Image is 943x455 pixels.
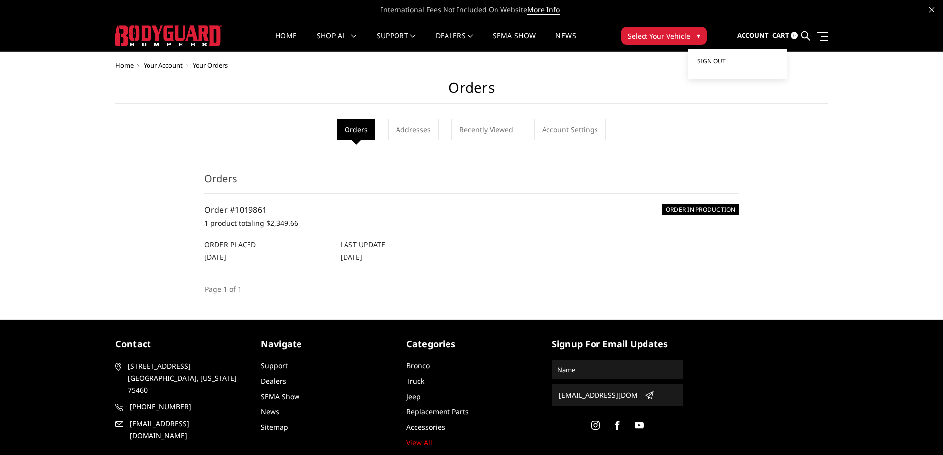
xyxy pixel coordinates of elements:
[555,32,576,51] a: News
[406,392,421,401] a: Jeep
[337,119,375,140] li: Orders
[406,438,432,447] a: View All
[115,337,246,351] h5: contact
[261,376,286,386] a: Dealers
[406,361,430,370] a: Bronco
[130,401,245,413] span: [PHONE_NUMBER]
[406,407,469,416] a: Replacement Parts
[115,61,134,70] a: Home
[737,22,769,49] a: Account
[128,360,243,396] span: [STREET_ADDRESS] [GEOGRAPHIC_DATA], [US_STATE] 75460
[553,362,681,378] input: Name
[406,376,424,386] a: Truck
[527,5,560,15] a: More Info
[115,401,246,413] a: [PHONE_NUMBER]
[552,337,683,351] h5: signup for email updates
[737,31,769,40] span: Account
[261,337,392,351] h5: Navigate
[204,283,242,295] li: Page 1 of 1
[261,361,288,370] a: Support
[662,204,739,215] h6: ORDER IN PRODUCTION
[261,392,299,401] a: SEMA Show
[377,32,416,51] a: Support
[406,422,445,432] a: Accessories
[204,239,330,250] h6: Order Placed
[115,25,222,46] img: BODYGUARD BUMPERS
[436,32,473,51] a: Dealers
[697,30,700,41] span: ▾
[261,407,279,416] a: News
[697,54,777,69] a: Sign out
[451,119,521,140] a: Recently Viewed
[628,31,690,41] span: Select Your Vehicle
[115,79,828,104] h1: Orders
[621,27,707,45] button: Select Your Vehicle
[317,32,357,51] a: shop all
[791,32,798,39] span: 0
[130,418,245,442] span: [EMAIL_ADDRESS][DOMAIN_NAME]
[697,57,726,65] span: Sign out
[261,422,288,432] a: Sitemap
[341,239,466,250] h6: Last Update
[115,418,246,442] a: [EMAIL_ADDRESS][DOMAIN_NAME]
[204,204,267,215] a: Order #1019861
[204,171,739,194] h3: Orders
[204,253,226,262] span: [DATE]
[555,387,641,403] input: Email
[275,32,297,51] a: Home
[144,61,183,70] a: Your Account
[534,119,606,140] a: Account Settings
[772,31,789,40] span: Cart
[204,217,739,229] p: 1 product totaling $2,349.66
[341,253,362,262] span: [DATE]
[193,61,228,70] span: Your Orders
[388,119,439,140] a: Addresses
[493,32,536,51] a: SEMA Show
[772,22,798,49] a: Cart 0
[406,337,537,351] h5: Categories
